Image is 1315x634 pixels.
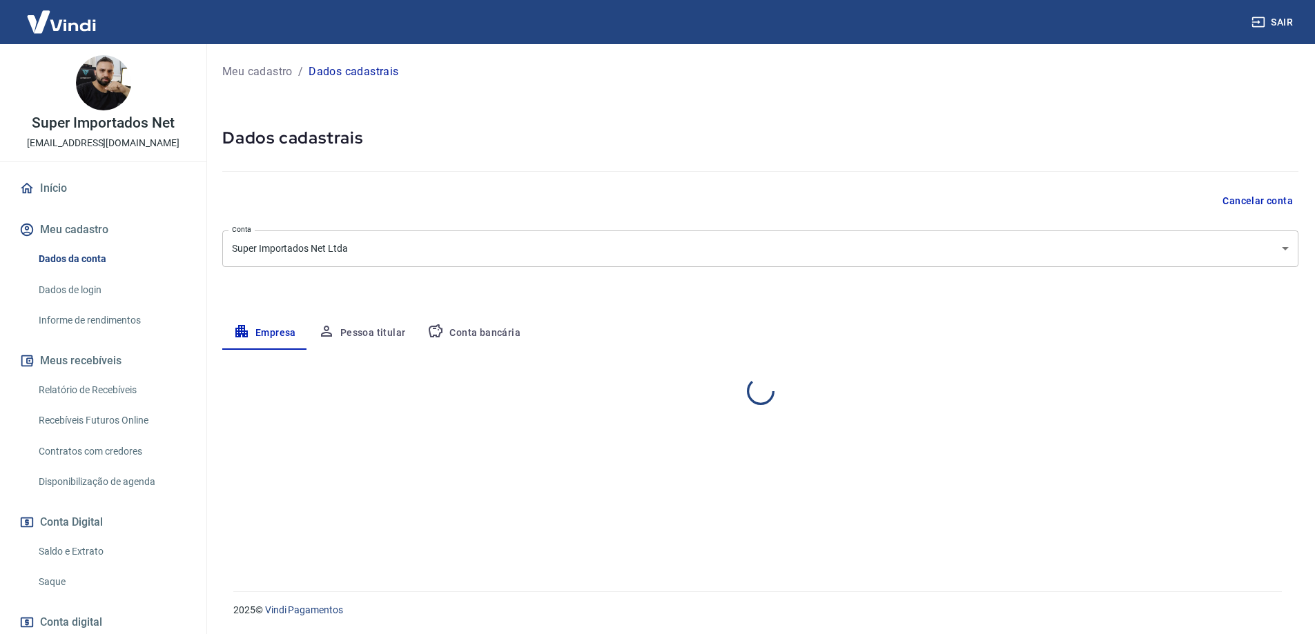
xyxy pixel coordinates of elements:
[33,276,190,304] a: Dados de login
[33,568,190,596] a: Saque
[222,63,293,80] a: Meu cadastro
[1217,188,1298,214] button: Cancelar conta
[307,317,417,350] button: Pessoa titular
[1249,10,1298,35] button: Sair
[33,537,190,566] a: Saldo e Extrato
[17,346,190,376] button: Meus recebíveis
[222,230,1298,267] div: Super Importados Net Ltda
[33,406,190,435] a: Recebíveis Futuros Online
[233,603,1282,617] p: 2025 ©
[33,437,190,466] a: Contratos com credores
[27,136,179,150] p: [EMAIL_ADDRESS][DOMAIN_NAME]
[222,317,307,350] button: Empresa
[33,245,190,273] a: Dados da conta
[265,604,343,615] a: Vindi Pagamentos
[17,507,190,537] button: Conta Digital
[416,317,532,350] button: Conta bancária
[33,468,190,496] a: Disponibilização de agenda
[33,376,190,404] a: Relatório de Recebíveis
[17,1,106,43] img: Vindi
[232,224,251,235] label: Conta
[76,55,131,110] img: 6e885d16-b7d4-48f7-b66d-570c6c380b19.jpeg
[298,63,303,80] p: /
[32,116,174,130] p: Super Importados Net
[17,215,190,245] button: Meu cadastro
[40,613,102,632] span: Conta digital
[33,306,190,335] a: Informe de rendimentos
[17,173,190,204] a: Início
[309,63,398,80] p: Dados cadastrais
[222,127,1298,149] h5: Dados cadastrais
